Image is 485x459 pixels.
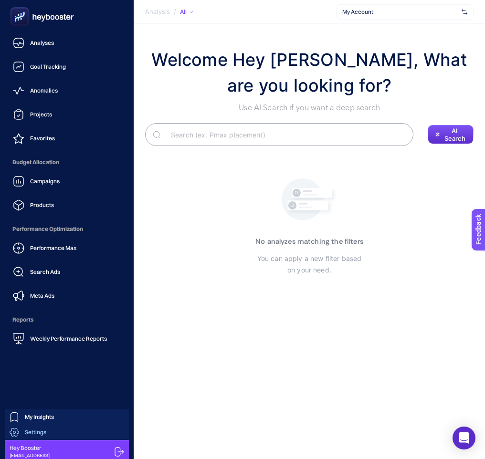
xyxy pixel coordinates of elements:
[8,219,126,239] span: Performance Optimization
[30,335,107,343] span: Weekly Performance Reports
[8,329,126,348] a: Weekly Performance Reports
[8,196,126,215] a: Products
[8,310,126,329] span: Reports
[163,121,406,148] input: Search
[30,63,66,71] span: Goal Tracking
[6,3,36,10] span: Feedback
[145,102,474,114] p: Use AI Search if you want a deep search
[462,7,467,17] img: svg%3e
[30,135,55,142] span: Favorites
[30,201,54,209] span: Products
[8,172,126,191] a: Campaigns
[30,177,60,185] span: Campaigns
[8,286,126,305] a: Meta Ads
[8,262,126,282] a: Search Ads
[342,8,458,16] span: My Account
[5,409,129,425] a: My Insights
[428,125,474,144] button: AI Search
[30,111,52,118] span: Projects
[8,153,126,172] span: Budget Allocation
[30,268,60,276] span: Search Ads
[444,127,466,142] span: AI Search
[30,292,54,300] span: Meta Ads
[145,47,474,98] h1: Welcome Hey [PERSON_NAME], What are you looking for?
[30,39,54,47] span: Analyses
[25,428,46,436] span: Settings
[8,57,126,76] a: Goal Tracking
[30,87,58,94] span: Anomalies
[8,129,126,148] a: Favorites
[5,425,129,440] a: Settings
[8,239,126,258] a: Performance Max
[145,8,170,16] span: Analysis
[8,81,126,100] a: Anomalies
[453,427,475,449] div: Open Intercom Messenger
[8,33,126,52] a: Analyses
[174,8,176,15] span: /
[25,413,54,421] span: My Insights
[10,444,50,452] span: Hey Booster
[8,105,126,124] a: Projects
[10,452,50,459] span: [EMAIL_ADDRESS]
[180,8,193,16] div: All
[30,244,76,252] span: Performance Max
